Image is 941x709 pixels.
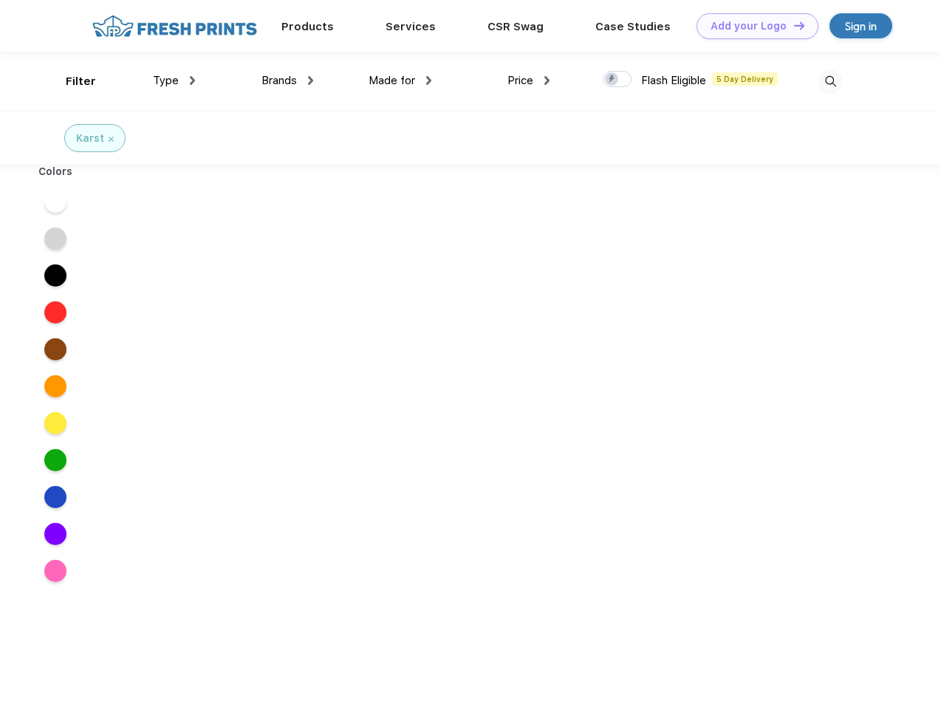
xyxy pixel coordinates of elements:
[281,20,334,33] a: Products
[27,164,84,179] div: Colors
[426,76,431,85] img: dropdown.png
[507,74,533,87] span: Price
[544,76,550,85] img: dropdown.png
[109,137,114,142] img: filter_cancel.svg
[829,13,892,38] a: Sign in
[190,76,195,85] img: dropdown.png
[76,131,104,146] div: Karst
[711,20,787,32] div: Add your Logo
[712,72,778,86] span: 5 Day Delivery
[261,74,297,87] span: Brands
[487,20,544,33] a: CSR Swag
[88,13,261,39] img: fo%20logo%202.webp
[641,74,706,87] span: Flash Eligible
[818,69,843,94] img: desktop_search.svg
[66,73,96,90] div: Filter
[845,18,877,35] div: Sign in
[308,76,313,85] img: dropdown.png
[794,21,804,30] img: DT
[369,74,415,87] span: Made for
[153,74,179,87] span: Type
[386,20,436,33] a: Services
